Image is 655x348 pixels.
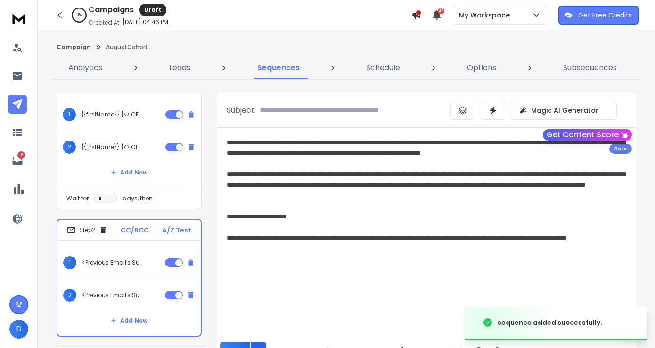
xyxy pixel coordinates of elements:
[57,71,202,209] li: Step1CC/BCCA/Z Test1{{firstName}} {<> CEO Batch Invite|<> Founder Cohort Invitation|<> CEO Batch ...
[57,219,202,337] li: Step2CC/BCCA/Z Test1<Previous Email's Subject>2<Previous Email's Subject>Add New
[68,62,102,74] p: Analytics
[103,163,155,182] button: Add New
[563,62,617,74] p: Subsequences
[498,318,602,327] div: sequence added successfully.
[227,105,256,116] p: Subject:
[67,226,107,234] div: Step 2
[63,141,76,154] span: 2
[8,151,27,170] a: 16
[17,151,25,159] p: 16
[121,225,149,235] p: CC/BCC
[257,62,300,74] p: Sequences
[557,57,622,79] a: Subsequences
[459,10,514,20] p: My Workspace
[139,4,166,16] div: Draft
[252,57,305,79] a: Sequences
[82,291,142,299] p: <Previous Email's Subject>
[82,111,142,118] p: {{firstName}} {<> CEO Batch Invite|<> Founder Cohort Invitation|<> CEO Batch Invite|<> Founder Ba...
[123,18,168,26] p: [DATE] 04:46 PM
[461,57,502,79] a: Options
[164,57,196,79] a: Leads
[82,143,142,151] p: {{firstName}} {<> CEO Batch Invite|<> Founder Cohort Invitation|<> CEO Batch Invite|<> Founder Ba...
[57,43,91,51] button: Campaign
[511,101,617,120] button: Magic AI Generator
[77,12,82,18] p: 0 %
[123,195,153,202] p: days, then
[9,320,28,339] button: D
[9,9,28,27] img: logo
[558,6,639,25] button: Get Free Credits
[106,43,148,51] p: AugustCohort
[366,62,400,74] p: Schedule
[89,4,134,16] h1: Campaigns
[63,289,76,302] span: 2
[89,19,121,26] p: Created At:
[63,57,108,79] a: Analytics
[103,311,155,330] button: Add New
[531,106,598,115] p: Magic AI Generator
[169,62,190,74] p: Leads
[162,225,191,235] p: A/Z Test
[467,62,496,74] p: Options
[543,129,632,141] button: Get Content Score
[438,8,444,14] span: 27
[360,57,406,79] a: Schedule
[63,256,76,269] span: 1
[609,144,632,154] div: Beta
[578,10,632,20] p: Get Free Credits
[82,259,142,266] p: <Previous Email's Subject>
[63,108,76,121] span: 1
[66,195,89,202] p: Wait for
